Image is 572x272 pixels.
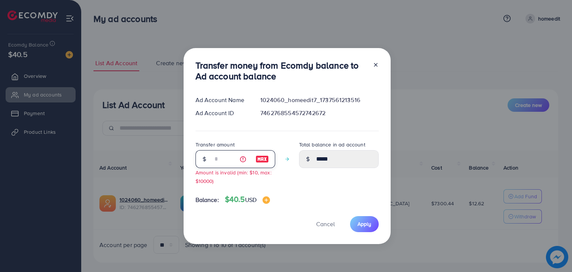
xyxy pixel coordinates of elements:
button: Cancel [307,216,344,232]
img: image [263,196,270,204]
img: image [255,155,269,164]
h3: Transfer money from Ecomdy balance to Ad account balance [196,60,367,82]
span: Balance: [196,196,219,204]
small: Amount is invalid (min: $10, max: $10000) [196,169,271,184]
span: Apply [357,220,371,228]
div: 7462768554572742672 [254,109,384,117]
span: Cancel [316,220,335,228]
label: Transfer amount [196,141,235,148]
div: Ad Account ID [190,109,255,117]
span: USD [245,196,257,204]
h4: $40.5 [225,195,270,204]
label: Total balance in ad account [299,141,365,148]
div: Ad Account Name [190,96,255,104]
button: Apply [350,216,379,232]
div: 1024060_homeedit7_1737561213516 [254,96,384,104]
